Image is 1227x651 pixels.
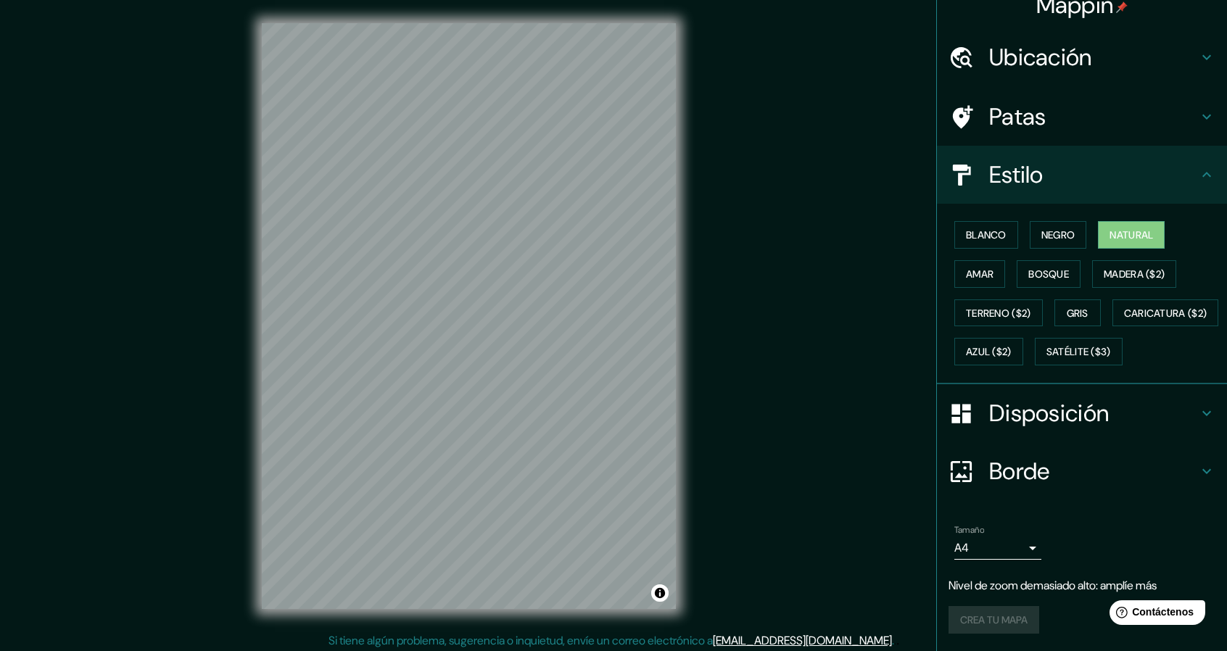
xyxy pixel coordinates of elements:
div: Borde [937,442,1227,500]
font: Caricatura ($2) [1124,307,1207,320]
button: Caricatura ($2) [1112,299,1219,327]
img: pin-icon.png [1116,1,1128,13]
button: Madera ($2) [1092,260,1176,288]
font: Borde [989,456,1050,486]
font: Nivel de zoom demasiado alto: amplíe más [949,578,1157,593]
button: Activar o desactivar atribución [651,584,669,602]
a: [EMAIL_ADDRESS][DOMAIN_NAME] [713,633,892,648]
font: . [896,632,899,648]
font: Negro [1041,228,1075,241]
font: Gris [1067,307,1088,320]
font: Ubicación [989,42,1092,72]
font: . [892,633,894,648]
font: Estilo [989,159,1044,190]
button: Satélite ($3) [1035,338,1123,365]
font: Terreno ($2) [966,307,1031,320]
button: Gris [1054,299,1101,327]
font: Natural [1110,228,1153,241]
font: Azul ($2) [966,346,1012,359]
div: Disposición [937,384,1227,442]
button: Amar [954,260,1005,288]
iframe: Lanzador de widgets de ayuda [1098,594,1211,635]
font: Patas [989,101,1046,132]
div: A4 [954,536,1041,560]
font: Madera ($2) [1104,268,1165,281]
div: Patas [937,88,1227,146]
font: Si tiene algún problema, sugerencia o inquietud, envíe un correo electrónico a [329,633,713,648]
font: Disposición [989,398,1109,428]
font: . [894,632,896,648]
button: Natural [1098,221,1165,249]
div: Ubicación [937,28,1227,86]
font: Tamaño [954,524,984,536]
font: Amar [966,268,993,281]
button: Terreno ($2) [954,299,1043,327]
canvas: Mapa [262,23,676,609]
font: Satélite ($3) [1046,346,1111,359]
button: Bosque [1017,260,1081,288]
font: Bosque [1028,268,1069,281]
button: Negro [1030,221,1087,249]
font: A4 [954,540,969,555]
button: Azul ($2) [954,338,1023,365]
button: Blanco [954,221,1018,249]
div: Estilo [937,146,1227,204]
font: Blanco [966,228,1007,241]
